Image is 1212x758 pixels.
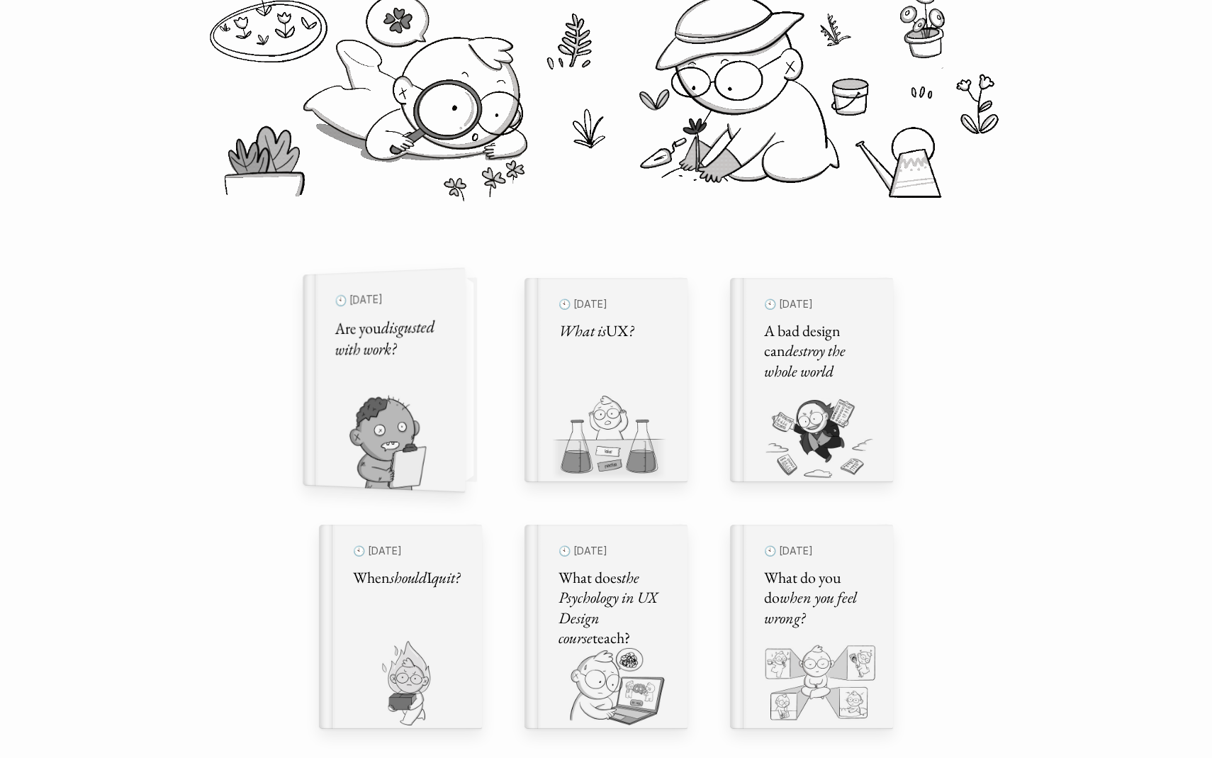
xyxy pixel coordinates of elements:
p: 🕙 [DATE] [559,542,670,561]
h5: Are you [335,315,447,360]
a: 🕙 [DATE]A bad design candestroy the whole world [730,278,893,482]
em: when you feel wrong? [764,587,860,628]
p: 🕙 [DATE] [764,542,876,561]
p: 🕙 [DATE] [353,542,465,561]
em: What is [559,320,606,340]
em: the Psychology in UX Design course [559,567,661,648]
h5: A bad design can [764,321,876,381]
em: quit? [432,567,460,587]
h5: What does teach? [559,567,670,648]
p: 🕙 [DATE] [559,295,670,314]
em: destroy the whole world [764,340,848,381]
em: disgusted with work? [335,315,438,360]
a: 🕙 [DATE]What isUX? [524,278,688,482]
h5: When I [353,567,465,588]
em: should [390,567,427,587]
p: 🕙 [DATE] [764,295,876,314]
a: 🕙 [DATE]WhenshouldIquit? [319,525,482,729]
a: 🕙 [DATE]What doesthe Psychology in UX Design courseteach? [524,525,688,729]
h5: What do you do [764,567,876,628]
em: ? [629,320,634,340]
a: 🕙 [DATE]What do you dowhen you feel wrong? [730,525,893,729]
p: 🕙 [DATE] [335,286,447,311]
a: 🕙 [DATE]Are youdisgusted with work? [319,278,482,482]
h5: UX [559,321,670,341]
